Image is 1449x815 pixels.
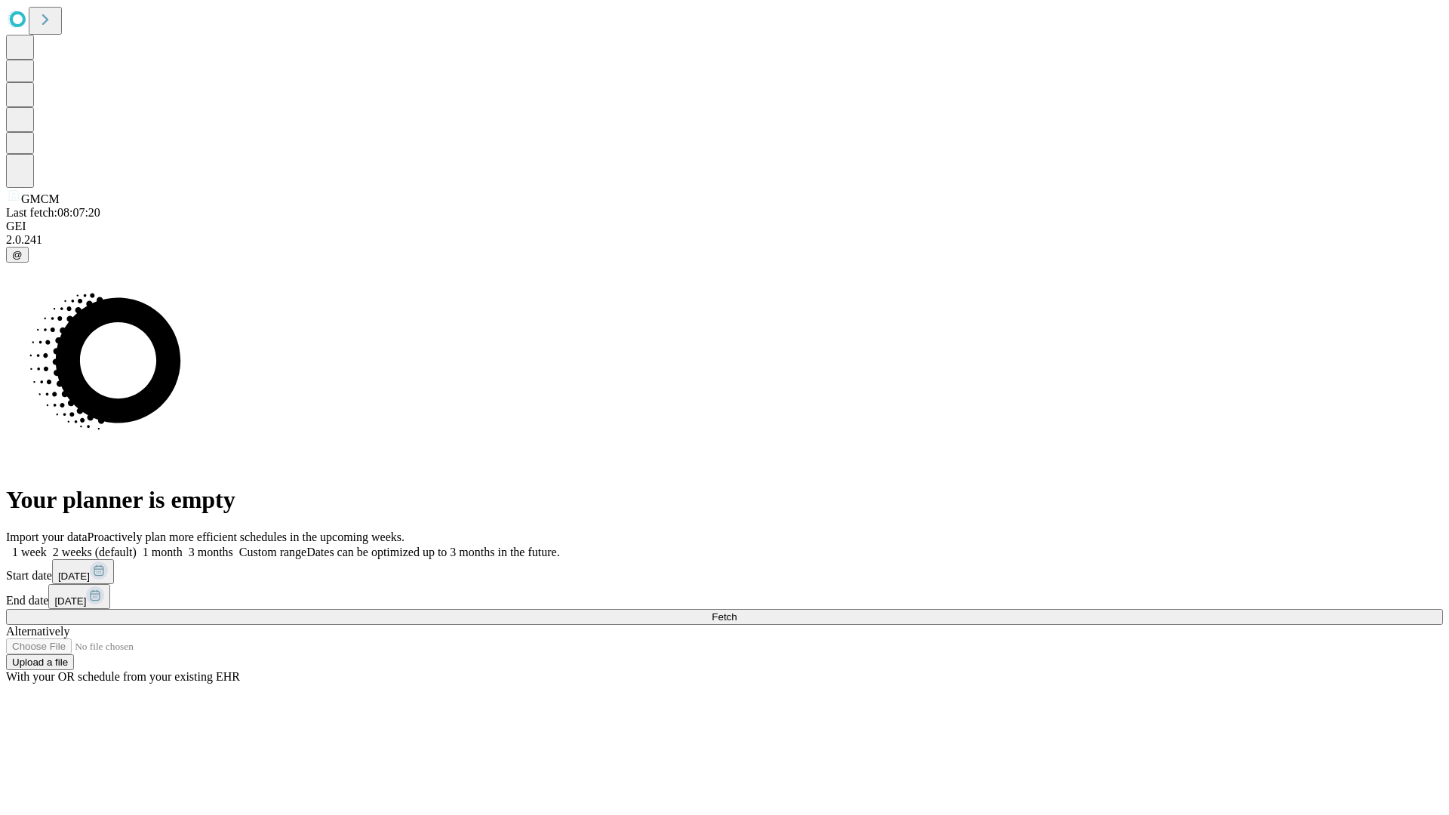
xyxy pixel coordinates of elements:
[12,249,23,260] span: @
[6,247,29,263] button: @
[58,570,90,582] span: [DATE]
[21,192,60,205] span: GMCM
[6,559,1443,584] div: Start date
[6,220,1443,233] div: GEI
[6,609,1443,625] button: Fetch
[6,531,88,543] span: Import your data
[6,233,1443,247] div: 2.0.241
[712,611,737,623] span: Fetch
[306,546,559,558] span: Dates can be optimized up to 3 months in the future.
[53,546,137,558] span: 2 weeks (default)
[6,670,240,683] span: With your OR schedule from your existing EHR
[6,584,1443,609] div: End date
[52,559,114,584] button: [DATE]
[6,486,1443,514] h1: Your planner is empty
[88,531,405,543] span: Proactively plan more efficient schedules in the upcoming weeks.
[239,546,306,558] span: Custom range
[48,584,110,609] button: [DATE]
[54,595,86,607] span: [DATE]
[189,546,233,558] span: 3 months
[6,206,100,219] span: Last fetch: 08:07:20
[143,546,183,558] span: 1 month
[12,546,47,558] span: 1 week
[6,654,74,670] button: Upload a file
[6,625,69,638] span: Alternatively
